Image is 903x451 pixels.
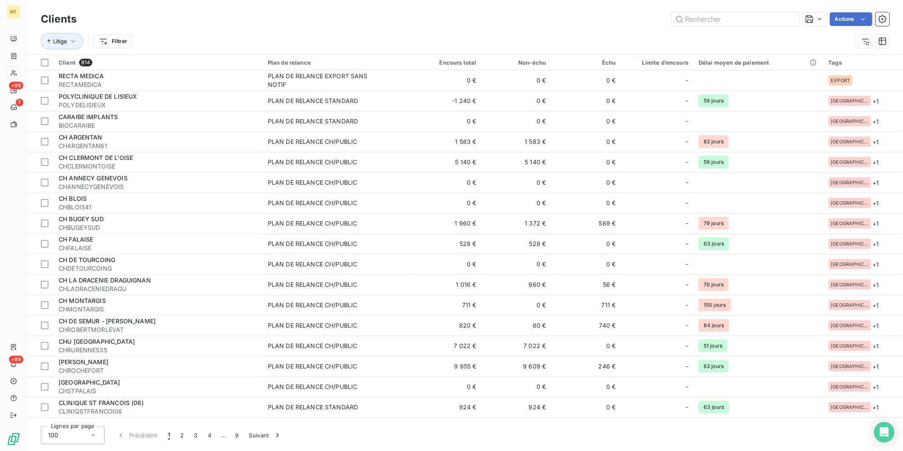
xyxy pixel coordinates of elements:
span: 63 jours [699,237,729,250]
div: PLAN DE RELANCE CH/PUBLIC [268,280,358,289]
span: CH LA DRACENIE DRAGUIGNAN [59,277,151,284]
td: 7 022 € [412,336,482,356]
td: 0 € [551,397,621,417]
button: Actions [830,12,872,26]
td: 80 € [482,315,551,336]
td: 528 € [482,234,551,254]
span: 79 jours [699,217,729,230]
td: 7 022 € [482,336,551,356]
div: Échu [557,59,616,66]
span: - [686,403,688,411]
div: PLAN DE RELANCE CH/PUBLIC [268,301,358,309]
span: + 1 [873,219,879,228]
td: 0 € [551,417,621,438]
span: - [686,260,688,268]
td: 1 016 € [412,274,482,295]
div: Encours total [417,59,477,66]
span: - [686,97,688,105]
span: Client [59,59,76,66]
td: 1 960 € [412,213,482,234]
td: 0 € [551,70,621,91]
span: [GEOGRAPHIC_DATA] [831,119,869,124]
img: Logo LeanPay [7,432,20,446]
span: [GEOGRAPHIC_DATA] [831,139,869,144]
td: 1 583 € [412,131,482,152]
td: 0 € [551,193,621,213]
span: CH MONTARGIS [59,297,106,304]
span: + 1 [873,403,879,412]
div: Non-échu [487,59,546,66]
div: PLAN DE RELANCE CH/PUBLIC [268,362,358,371]
span: RECTAMEDICA [59,80,258,89]
span: CH CLERMONT DE L'OISE [59,154,133,161]
td: 0 € [551,234,621,254]
td: 0 € [412,70,482,91]
span: + 1 [873,260,879,269]
span: CHROBERTMORLEVAT [59,325,258,334]
span: 150 jours [699,299,731,311]
span: CH DE TOURCOING [59,256,115,263]
span: CLINIQSTFRANCOI06 [59,407,258,416]
span: - [686,137,688,146]
span: [GEOGRAPHIC_DATA] [831,262,869,267]
span: BIOCARAIBE [59,121,258,130]
span: 59 jours [699,156,729,168]
td: 924 € [482,397,551,417]
span: [GEOGRAPHIC_DATA] [831,160,869,165]
td: 0 € [412,377,482,397]
span: CHDETOURCOING [59,264,258,273]
td: 5 140 € [482,152,551,172]
td: 0 € [482,377,551,397]
span: CHCLERMONTOISE [59,162,258,171]
td: 740 € [551,315,621,336]
span: [GEOGRAPHIC_DATA] [59,379,120,386]
td: 0 € [482,111,551,131]
span: 7 [16,99,23,106]
span: [GEOGRAPHIC_DATA] [831,323,869,328]
div: PLAN DE RELANCE CH/PUBLIC [268,240,358,248]
td: 960 € [482,274,551,295]
td: 0 € [551,111,621,131]
span: CH BUGEY SUD [59,215,104,223]
td: 924 € [412,397,482,417]
span: Litige [53,38,67,45]
td: 711 € [412,295,482,315]
div: PLAN DE RELANCE CH/PUBLIC [268,137,358,146]
span: CH DE SEMUR - [PERSON_NAME] [59,317,156,325]
td: 0 € [551,254,621,274]
span: [GEOGRAPHIC_DATA] [831,282,869,287]
span: 1 [168,431,170,440]
span: CLINIQUE ST FRANCOIS (06) [59,399,144,406]
td: 0 € [551,91,621,111]
div: Open Intercom Messenger [874,422,894,442]
button: Filtrer [94,34,133,48]
span: + 1 [873,342,879,351]
td: 1 583 € [482,131,551,152]
td: 9 609 € [482,356,551,377]
span: [GEOGRAPHIC_DATA] [831,221,869,226]
td: 589 € [551,213,621,234]
input: Rechercher [672,12,799,26]
div: PLAN DE RELANCE CH/PUBLIC [268,321,358,330]
span: - [686,76,688,85]
span: POLYDELISIEUX [59,101,258,109]
span: CHLADRACENIEDRAGU [59,285,258,293]
div: PLAN DE RELANCE STANDARD [268,117,358,126]
span: CHMONTARGIS [59,305,258,314]
td: 0 € [551,172,621,193]
div: Plan de relance [268,59,407,66]
span: - [686,362,688,371]
td: 0 € [551,377,621,397]
span: - [686,321,688,330]
td: 0 € [412,172,482,193]
span: - [686,240,688,248]
span: CHROCHEFORT [59,366,258,375]
span: CHFALAISE [59,244,258,252]
span: + 1 [873,321,879,330]
span: [GEOGRAPHIC_DATA] [831,180,869,185]
span: 100 [48,431,58,440]
button: 2 [175,426,189,444]
span: - [686,219,688,228]
div: PLAN DE RELANCE CH/PUBLIC [268,219,358,228]
div: Tags [829,59,898,66]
